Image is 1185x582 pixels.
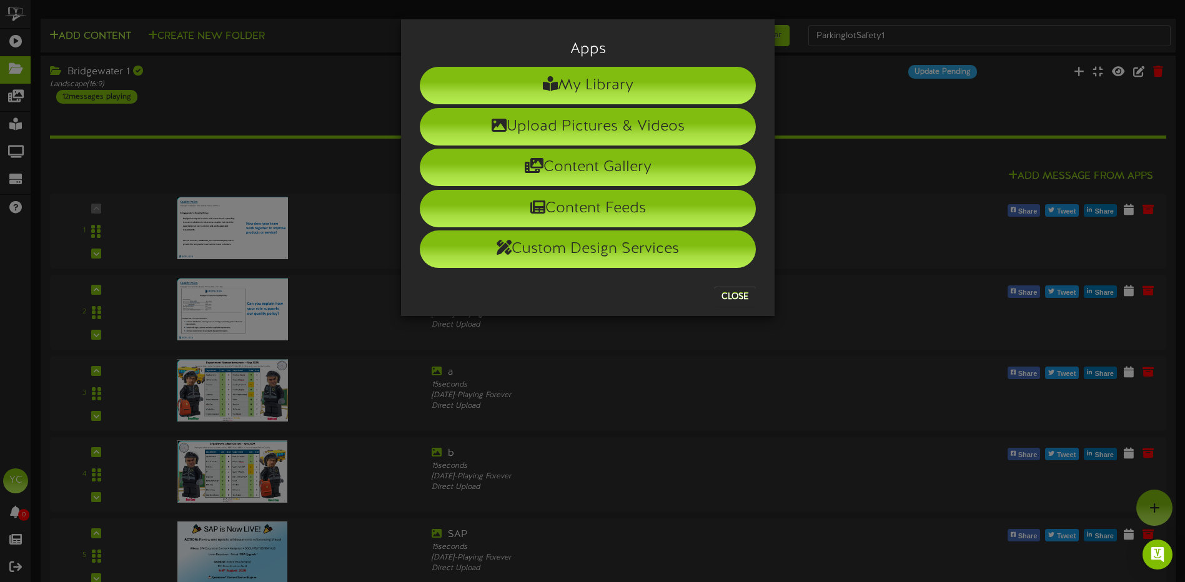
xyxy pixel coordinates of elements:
[420,190,756,227] li: Content Feeds
[714,287,756,307] button: Close
[1143,540,1173,570] div: Open Intercom Messenger
[420,108,756,145] li: Upload Pictures & Videos
[420,41,756,57] h3: Apps
[420,67,756,104] li: My Library
[420,149,756,186] li: Content Gallery
[420,230,756,268] li: Custom Design Services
